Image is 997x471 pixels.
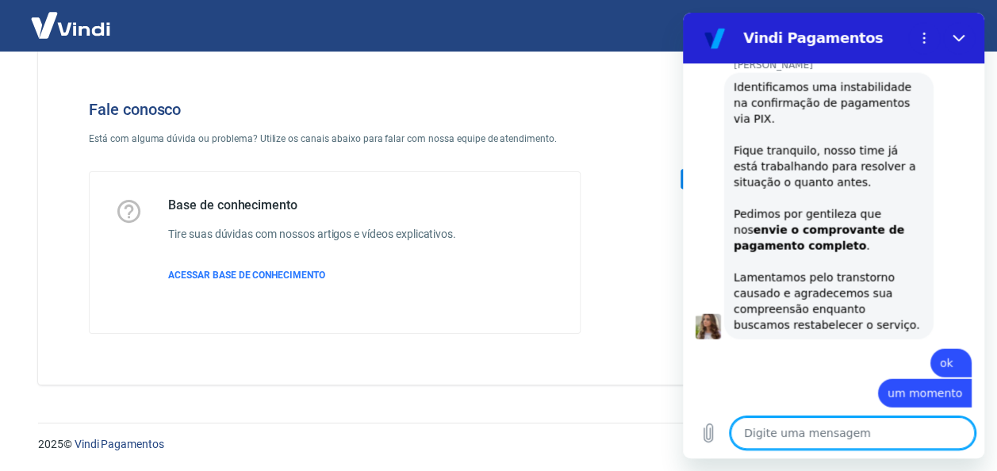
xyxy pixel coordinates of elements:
[168,270,325,281] span: ACESSAR BASE DE CONHECIMENTO
[89,100,581,119] h4: Fale conosco
[75,438,164,450] a: Vindi Pagamentos
[683,13,984,458] iframe: Janela de mensagens
[38,436,959,453] p: 2025 ©
[19,1,122,49] img: Vindi
[168,268,456,282] a: ACESSAR BASE DE CONHECIMENTO
[649,75,890,286] img: Fale conosco
[168,226,456,243] h6: Tire suas dúvidas com nossos artigos e vídeos explicativos.
[168,197,456,213] h5: Base de conhecimento
[89,132,581,146] p: Está com alguma dúvida ou problema? Utilize os canais abaixo para falar com nossa equipe de atend...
